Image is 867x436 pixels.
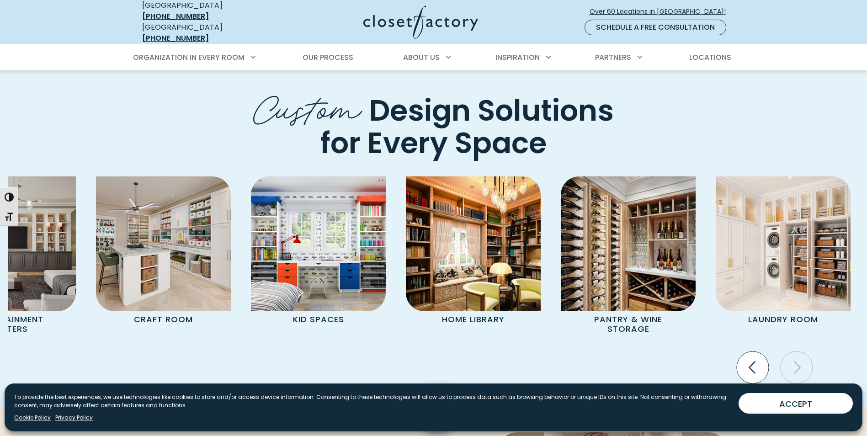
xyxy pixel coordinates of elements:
span: Locations [689,52,731,63]
p: Home Library [423,311,524,328]
img: Kids Room Cabinetry [251,176,386,311]
p: Kid Spaces [268,311,369,328]
p: To provide the best experiences, we use technologies like cookies to store and/or access device i... [14,393,731,409]
img: Closet Factory Logo [363,5,478,39]
span: Organization in Every Room [133,52,245,63]
img: Custom craft room [96,176,231,311]
button: Next slide [777,348,816,387]
p: Laundry Room [733,311,834,328]
a: Home Library Home Library [396,176,551,328]
a: [PHONE_NUMBER] [142,33,209,43]
span: Design Solutions [369,90,614,131]
p: Craft Room [113,311,214,328]
button: ACCEPT [739,393,853,414]
nav: Primary Menu [127,45,741,70]
a: Custom craft room Craft Room [86,176,241,328]
p: Pantry & Wine Storage [578,311,679,337]
a: Custom Pantry Pantry & Wine Storage [551,176,706,337]
a: Schedule a Free Consultation [585,20,726,35]
span: Over 60 Locations in [GEOGRAPHIC_DATA]! [590,7,733,16]
a: Privacy Policy [55,414,93,422]
button: Previous slide [733,348,772,387]
span: Custom [253,79,362,132]
img: Home Library [406,176,541,311]
span: Our Process [303,52,353,63]
span: for Every Space [320,122,547,163]
span: About Us [403,52,440,63]
a: Custom Laundry Room Laundry Room [706,176,861,328]
img: Custom Laundry Room [716,176,851,311]
span: Partners [595,52,631,63]
a: [PHONE_NUMBER] [142,11,209,21]
a: Kids Room Cabinetry Kid Spaces [241,176,396,328]
a: Cookie Policy [14,414,51,422]
a: Over 60 Locations in [GEOGRAPHIC_DATA]! [589,4,734,20]
span: Inspiration [495,52,540,63]
img: Custom Pantry [561,176,696,311]
div: [GEOGRAPHIC_DATA] [142,22,275,44]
